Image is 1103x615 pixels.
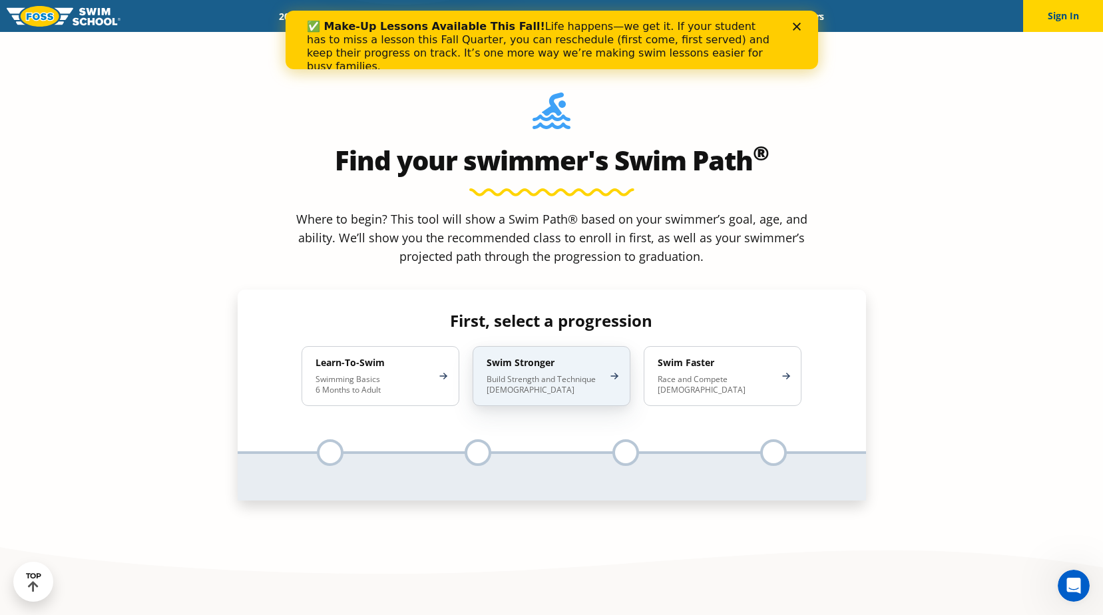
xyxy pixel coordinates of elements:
[658,357,774,369] h4: Swim Faster
[753,139,769,166] sup: ®
[658,374,774,395] p: Race and Compete [DEMOGRAPHIC_DATA]
[286,11,818,69] iframe: Intercom live chat banner
[407,10,523,23] a: Swim Path® Program
[507,12,521,20] div: Close
[291,210,813,266] p: Where to begin? This tool will show a Swim Path® based on your swimmer’s goal, age, and ability. ...
[21,9,490,63] div: Life happens—we get it. If your student has to miss a lesson this Fall Quarter, you can reschedul...
[598,10,739,23] a: Swim Like [PERSON_NAME]
[487,374,603,395] p: Build Strength and Technique [DEMOGRAPHIC_DATA]
[291,311,812,330] h4: First, select a progression
[533,93,570,138] img: Foss-Location-Swimming-Pool-Person.svg
[316,374,432,395] p: Swimming Basics 6 Months to Adult
[21,9,260,22] b: ✅ Make-Up Lessons Available This Fall!
[7,6,120,27] img: FOSS Swim School Logo
[487,357,603,369] h4: Swim Stronger
[268,10,351,23] a: 2025 Calendar
[738,10,780,23] a: Blog
[523,10,598,23] a: About FOSS
[351,10,407,23] a: Schools
[26,572,41,592] div: TOP
[1058,570,1090,602] iframe: Intercom live chat
[780,10,835,23] a: Careers
[238,144,866,176] h2: Find your swimmer's Swim Path
[316,357,432,369] h4: Learn-To-Swim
